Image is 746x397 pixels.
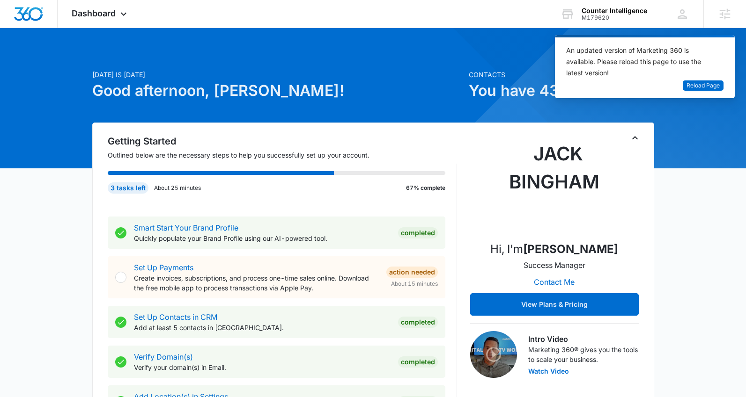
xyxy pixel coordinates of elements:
[469,70,654,79] p: Contacts
[92,70,463,79] p: [DATE] is [DATE]
[582,14,647,21] div: account id
[566,45,712,79] div: An updated version of Marketing 360 is available. Please reload this page to use the latest version!
[134,233,391,243] p: Quickly populate your Brand Profile using our AI-powered tool.
[108,150,457,160] p: Outlined below are the necessary steps to help you successfully set up your account.
[524,260,585,271] p: Success Manager
[134,263,193,272] a: Set Up Payments
[154,184,201,192] p: About 25 minutes
[470,331,517,378] img: Intro Video
[629,132,641,144] button: Toggle Collapse
[398,356,438,368] div: Completed
[528,333,639,345] h3: Intro Video
[134,362,391,372] p: Verify your domain(s) in Email.
[582,7,647,14] div: account name
[398,317,438,328] div: Completed
[406,184,445,192] p: 67% complete
[92,79,463,102] h1: Good afternoon, [PERSON_NAME]!
[108,182,148,194] div: 3 tasks left
[523,242,618,256] strong: [PERSON_NAME]
[108,134,457,148] h2: Getting Started
[528,368,569,375] button: Watch Video
[391,280,438,288] span: About 15 minutes
[683,80,724,91] button: Reload Page
[134,273,379,293] p: Create invoices, subscriptions, and process one-time sales online. Download the free mobile app t...
[386,267,438,278] div: Action Needed
[470,293,639,316] button: View Plans & Pricing
[398,227,438,238] div: Completed
[528,345,639,364] p: Marketing 360® gives you the tools to scale your business.
[469,79,654,102] h1: You have 439 contacts
[72,8,116,18] span: Dashboard
[490,241,618,258] p: Hi, I'm
[508,140,601,233] img: Jack Bingham
[134,223,238,232] a: Smart Start Your Brand Profile
[134,312,217,322] a: Set Up Contacts in CRM
[687,81,720,90] span: Reload Page
[134,352,193,361] a: Verify Domain(s)
[524,271,584,293] button: Contact Me
[134,323,391,332] p: Add at least 5 contacts in [GEOGRAPHIC_DATA].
